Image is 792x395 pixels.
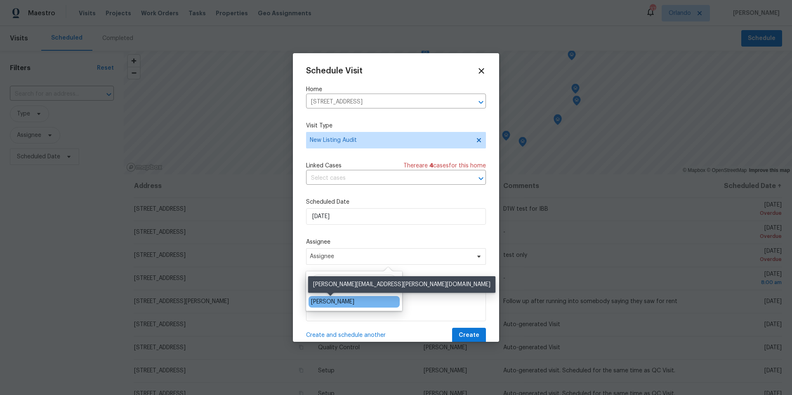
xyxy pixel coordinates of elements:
[306,331,386,339] span: Create and schedule another
[306,96,463,108] input: Enter in an address
[308,276,495,293] div: [PERSON_NAME][EMAIL_ADDRESS][PERSON_NAME][DOMAIN_NAME]
[306,172,463,185] input: Select cases
[311,298,354,306] div: [PERSON_NAME]
[306,122,486,130] label: Visit Type
[306,238,486,246] label: Assignee
[475,96,487,108] button: Open
[310,253,471,260] span: Assignee
[475,173,487,184] button: Open
[306,85,486,94] label: Home
[459,330,479,341] span: Create
[452,328,486,343] button: Create
[403,162,486,170] span: There are case s for this home
[306,208,486,225] input: M/D/YYYY
[306,198,486,206] label: Scheduled Date
[306,162,342,170] span: Linked Cases
[306,67,363,75] span: Schedule Visit
[310,136,470,144] span: New Listing Audit
[429,163,433,169] span: 4
[477,66,486,75] span: Close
